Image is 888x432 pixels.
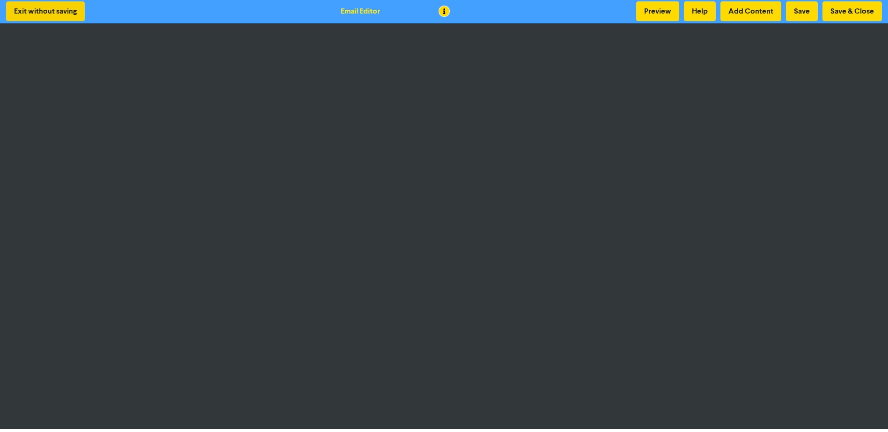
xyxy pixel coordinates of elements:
button: Add Content [720,1,781,21]
button: Save [786,1,818,21]
button: Exit without saving [6,1,85,21]
div: Email Editor [341,6,380,17]
button: Save & Close [822,1,882,21]
button: Preview [636,1,679,21]
button: Help [684,1,716,21]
